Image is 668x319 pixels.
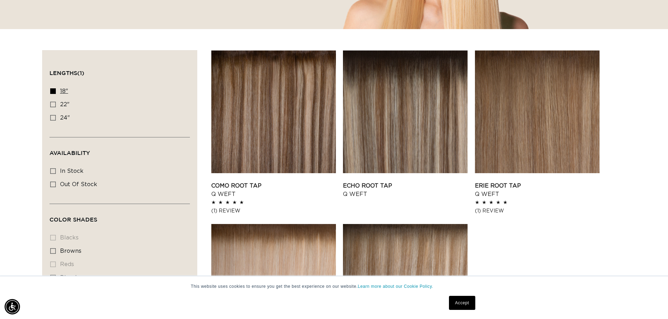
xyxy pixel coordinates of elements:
a: Como Root Tap Q Weft [211,182,336,198]
span: Out of stock [60,182,97,187]
div: Accessibility Menu [5,299,20,314]
summary: Availability (0 selected) [49,137,190,163]
span: (1) [77,70,84,76]
span: 24" [60,115,70,121]
a: Accept [449,296,475,310]
span: Lengths [49,70,84,76]
p: This website uses cookies to ensure you get the best experience on our website. [191,283,477,290]
summary: Lengths (1 selected) [49,57,190,83]
summary: Color Shades (0 selected) [49,204,190,229]
span: browns [60,248,81,254]
iframe: Chat Widget [633,285,668,319]
a: Learn more about our Cookie Policy. [358,284,433,289]
span: 22" [60,102,70,107]
a: Erie Root Tap Q Weft [475,182,600,198]
span: blondes [60,275,83,280]
a: Echo Root Tap Q Weft [343,182,468,198]
span: Availability [49,150,90,156]
span: 18" [60,88,68,94]
span: Color Shades [49,216,97,223]
span: In stock [60,168,84,174]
